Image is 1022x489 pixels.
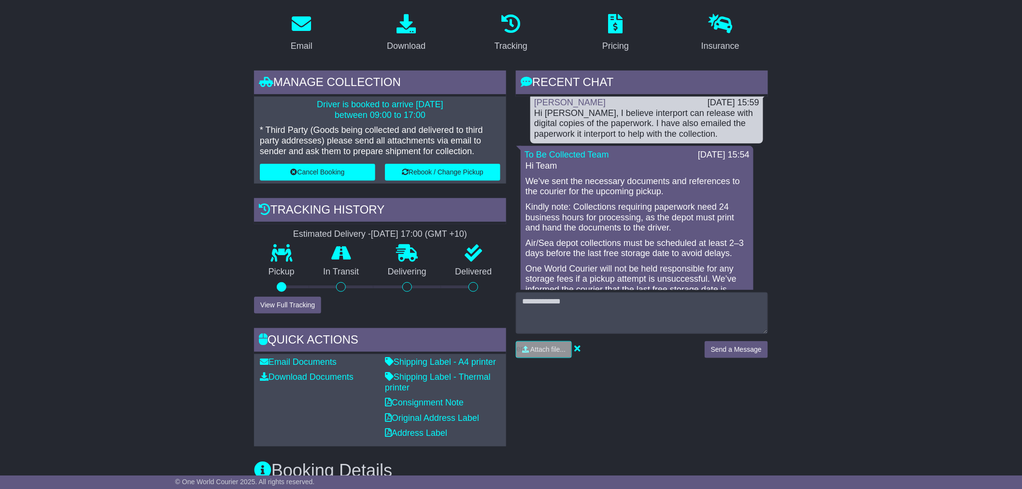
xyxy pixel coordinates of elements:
[373,267,441,277] p: Delivering
[596,11,635,56] a: Pricing
[705,341,768,358] button: Send a Message
[309,267,374,277] p: In Transit
[525,161,749,172] p: Hi Team
[495,40,527,53] div: Tracking
[260,357,337,367] a: Email Documents
[254,71,506,97] div: Manage collection
[254,229,506,240] div: Estimated Delivery -
[254,297,321,314] button: View Full Tracking
[441,267,507,277] p: Delivered
[260,100,500,120] p: Driver is booked to arrive [DATE] between 09:00 to 17:00
[260,372,354,382] a: Download Documents
[525,150,609,159] a: To Be Collected Team
[385,398,464,407] a: Consignment Note
[254,267,309,277] p: Pickup
[254,198,506,224] div: Tracking history
[385,372,491,392] a: Shipping Label - Thermal printer
[260,164,375,181] button: Cancel Booking
[254,328,506,354] div: Quick Actions
[708,98,759,108] div: [DATE] 15:59
[695,11,746,56] a: Insurance
[516,71,768,97] div: RECENT CHAT
[385,428,447,438] a: Address Label
[260,125,500,157] p: * Third Party (Goods being collected and delivered to third party addresses) please send all atta...
[387,40,426,53] div: Download
[284,11,319,56] a: Email
[534,108,759,140] div: Hi [PERSON_NAME], I believe interport can release with digital copies of the paperwork. I have al...
[602,40,629,53] div: Pricing
[385,357,496,367] a: Shipping Label - A4 printer
[385,164,500,181] button: Rebook / Change Pickup
[525,202,749,233] p: Kindly note: Collections requiring paperwork need 24 business hours for processing, as the depot ...
[371,229,467,240] div: [DATE] 17:00 (GMT +10)
[525,264,749,305] p: One World Courier will not be held responsible for any storage fees if a pickup attempt is unsucc...
[381,11,432,56] a: Download
[534,98,606,107] a: [PERSON_NAME]
[488,11,534,56] a: Tracking
[525,176,749,197] p: We’ve sent the necessary documents and references to the courier for the upcoming pickup.
[698,150,750,160] div: [DATE] 15:54
[254,461,768,480] h3: Booking Details
[291,40,312,53] div: Email
[525,238,749,259] p: Air/Sea depot collections must be scheduled at least 2–3 days before the last free storage date t...
[701,40,739,53] div: Insurance
[175,478,315,486] span: © One World Courier 2025. All rights reserved.
[385,413,479,423] a: Original Address Label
